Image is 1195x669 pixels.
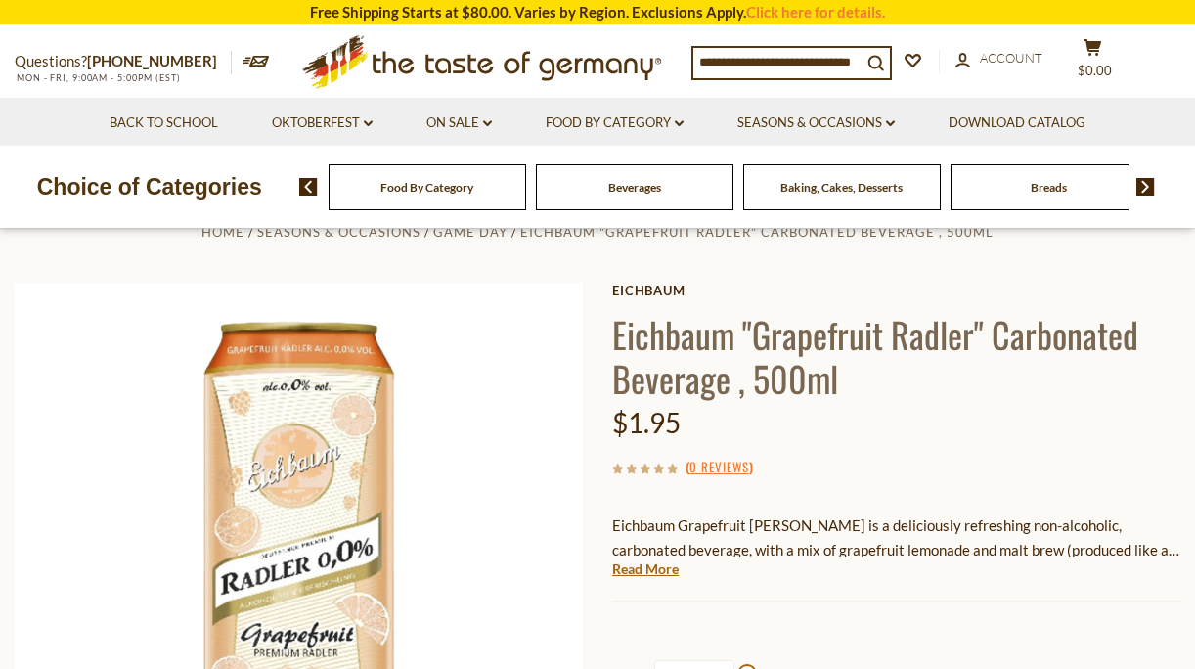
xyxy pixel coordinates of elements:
h1: Eichbaum "Grapefruit Radler" Carbonated Beverage , 500ml [612,312,1180,400]
span: MON - FRI, 9:00AM - 5:00PM (EST) [15,72,181,83]
a: Oktoberfest [272,112,373,134]
a: [PHONE_NUMBER] [87,52,217,69]
a: Home [201,224,244,240]
a: Eichbaum "Grapefruit Radler" Carbonated Beverage , 500ml [520,224,994,240]
button: $0.00 [1063,38,1122,87]
img: previous arrow [299,178,318,196]
img: next arrow [1136,178,1155,196]
a: Food By Category [380,180,473,195]
p: Questions? [15,49,232,74]
a: 0 Reviews [689,457,749,478]
a: Read More [612,559,679,579]
a: Game Day [433,224,508,240]
span: $0.00 [1078,63,1112,78]
a: On Sale [426,112,492,134]
a: Seasons & Occasions [737,112,895,134]
a: Beverages [608,180,661,195]
span: ( ) [686,457,753,476]
a: Baking, Cakes, Desserts [780,180,903,195]
a: Download Catalog [949,112,1085,134]
span: $1.95 [612,406,681,439]
a: Food By Category [546,112,684,134]
a: Breads [1031,180,1067,195]
span: Account [980,50,1042,66]
p: Eichbaum Grapefruit [PERSON_NAME] is a deliciously refreshing non-alcoholic, carbonated beverage,... [612,513,1180,562]
a: Account [955,48,1042,69]
a: Back to School [110,112,218,134]
a: Eichbaum [612,283,1180,298]
a: Seasons & Occasions [257,224,420,240]
a: Click here for details. [746,3,885,21]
